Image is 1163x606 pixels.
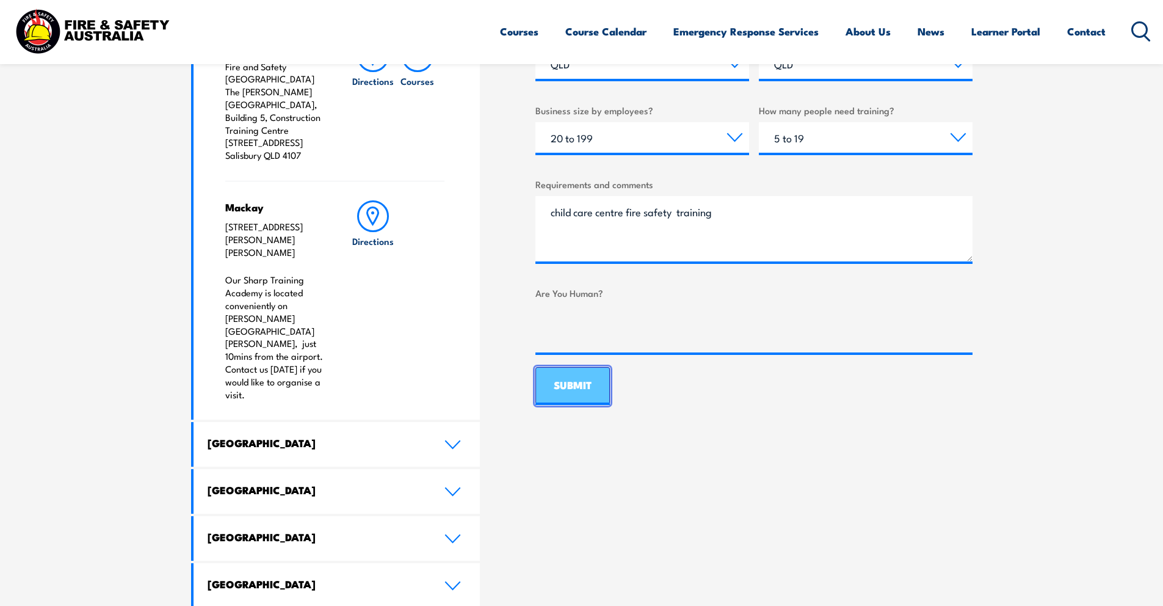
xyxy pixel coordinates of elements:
a: [GEOGRAPHIC_DATA] [194,516,480,561]
h4: [GEOGRAPHIC_DATA] [208,436,426,450]
h4: Mackay [225,200,327,214]
a: Courses [396,40,440,162]
a: News [918,15,944,48]
a: About Us [846,15,891,48]
a: Directions [351,40,395,162]
a: Learner Portal [971,15,1040,48]
h6: Directions [352,235,394,247]
label: Business size by employees? [535,103,749,117]
a: Emergency Response Services [673,15,819,48]
h4: [GEOGRAPHIC_DATA] [208,483,426,497]
a: Course Calendar [565,15,647,48]
a: Courses [500,15,538,48]
a: Directions [351,200,395,401]
a: [GEOGRAPHIC_DATA] [194,422,480,467]
h6: Courses [400,75,434,87]
p: Fire and Safety [GEOGRAPHIC_DATA] The [PERSON_NAME][GEOGRAPHIC_DATA], Building 5, Construction Tr... [225,60,327,162]
p: [STREET_ADDRESS][PERSON_NAME][PERSON_NAME] [225,221,327,258]
label: Requirements and comments [535,177,973,191]
h4: [GEOGRAPHIC_DATA] [208,577,426,591]
label: Are You Human? [535,286,973,300]
a: Contact [1067,15,1106,48]
input: SUBMIT [535,367,610,405]
p: Our Sharp Training Academy is located conveniently on [PERSON_NAME][GEOGRAPHIC_DATA][PERSON_NAME]... [225,274,327,401]
label: How many people need training? [759,103,973,117]
h6: Directions [352,75,394,87]
a: [GEOGRAPHIC_DATA] [194,469,480,514]
iframe: reCAPTCHA [535,305,721,352]
h4: [GEOGRAPHIC_DATA] [208,530,426,544]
